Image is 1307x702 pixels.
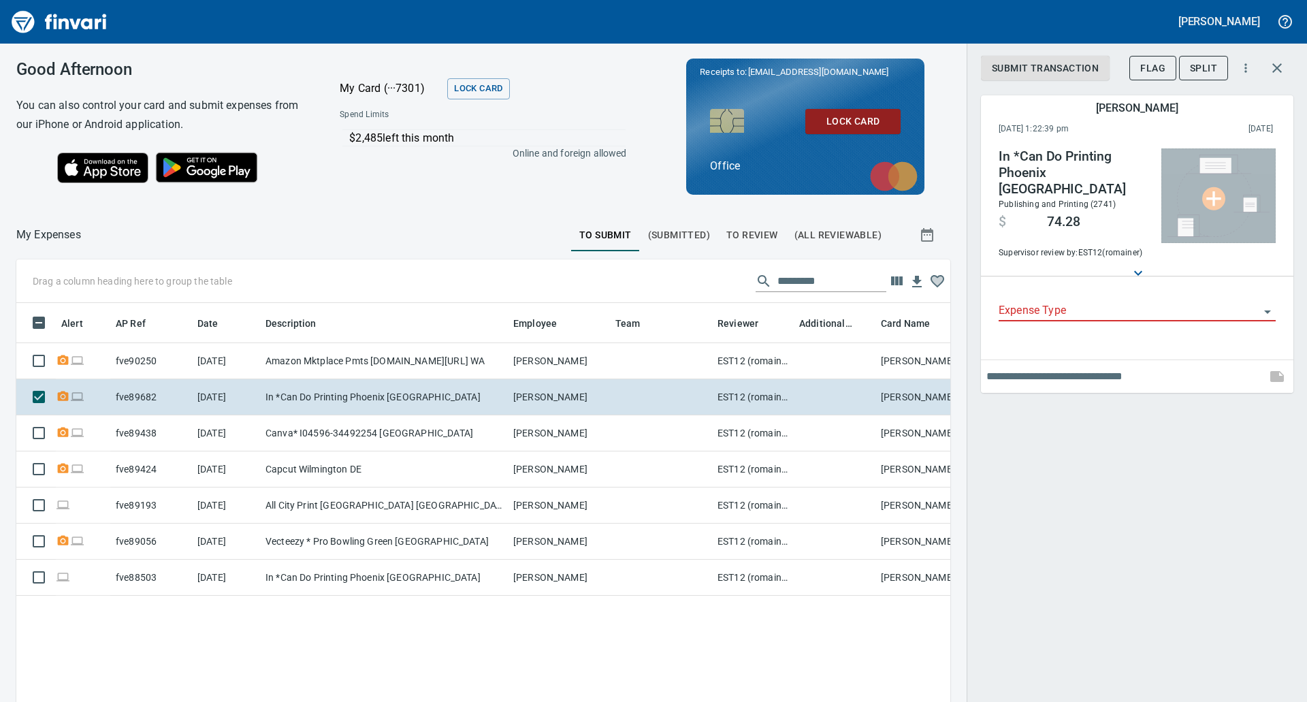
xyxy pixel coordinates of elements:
td: fve89424 [110,451,192,488]
span: Flag [1140,60,1165,77]
p: My Expenses [16,227,81,243]
td: [PERSON_NAME] [508,560,610,596]
span: Alert [61,315,101,332]
td: fve90250 [110,343,192,379]
img: Download on the App Store [57,153,148,183]
td: EST12 (romainer) [712,451,794,488]
button: Choose columns to display [886,271,907,291]
td: [PERSON_NAME] [508,379,610,415]
button: Open [1258,302,1277,321]
span: Online transaction [56,500,70,509]
td: Capcut Wilmington DE [260,451,508,488]
td: [DATE] [192,451,260,488]
span: Online transaction [70,537,84,545]
span: Spend Limits [340,108,506,122]
span: Split [1190,60,1217,77]
h5: [PERSON_NAME] [1096,101,1178,115]
td: [PERSON_NAME] [508,415,610,451]
td: All City Print [GEOGRAPHIC_DATA] [GEOGRAPHIC_DATA] [260,488,508,524]
img: mastercard.svg [863,155,924,198]
span: Lock Card [454,81,502,97]
span: Receipt Required [56,356,70,365]
span: Submit Transaction [992,60,1099,77]
span: AP Ref [116,315,163,332]
h5: [PERSON_NAME] [1178,14,1260,29]
td: In *Can Do Printing Phoenix [GEOGRAPHIC_DATA] [260,379,508,415]
span: [DATE] 1:22:39 pm [999,123,1159,136]
span: Online transaction [56,573,70,581]
span: Team [615,315,658,332]
p: $2,485 left this month [349,130,625,146]
td: [DATE] [192,524,260,560]
td: [PERSON_NAME] [508,343,610,379]
span: Online transaction [70,464,84,473]
td: EST12 (romainer) [712,560,794,596]
button: Lock Card [805,109,901,134]
span: To Submit [579,227,632,244]
button: Submit Transaction [981,56,1110,81]
p: Drag a column heading here to group the table [33,274,232,288]
h3: Good Afternoon [16,60,306,79]
span: AP Ref [116,315,146,332]
td: [PERSON_NAME] [508,488,610,524]
span: Reviewer [717,315,758,332]
span: Reviewer [717,315,776,332]
h4: In *Can Do Printing Phoenix [GEOGRAPHIC_DATA] [999,148,1148,197]
span: Additional Reviewer [799,315,852,332]
span: Receipt Required [56,464,70,473]
td: fve89438 [110,415,192,451]
span: Card Name [881,315,930,332]
h6: You can also control your card and submit expenses from our iPhone or Android application. [16,96,306,134]
span: (All Reviewable) [794,227,882,244]
span: Receipt Required [56,428,70,437]
td: Amazon Mktplace Pmts [DOMAIN_NAME][URL] WA [260,343,508,379]
span: Card Name [881,315,948,332]
p: Office [710,158,901,174]
td: EST12 (romainer) [712,488,794,524]
button: Show transactions within a particular date range [907,219,950,251]
td: fve88503 [110,560,192,596]
span: (Submitted) [648,227,710,244]
td: [PERSON_NAME] [508,524,610,560]
span: [EMAIL_ADDRESS][DOMAIN_NAME] [747,65,890,78]
span: Publishing and Printing (2741) [999,200,1116,209]
td: [DATE] [192,415,260,451]
span: Online transaction [70,356,84,365]
span: This records your note into the expense [1261,360,1293,393]
p: Online and foreign allowed [329,146,626,160]
p: Receipts to: [700,65,911,79]
img: Get it on Google Play [148,145,265,190]
td: EST12 (romainer) [712,343,794,379]
button: More [1231,53,1261,83]
span: Date [197,315,236,332]
td: [DATE] [192,343,260,379]
span: Lock Card [816,113,890,130]
span: Supervisor review by: EST12 (romainer) [999,246,1148,260]
nav: breadcrumb [16,227,81,243]
td: [PERSON_NAME] [875,451,978,488]
td: fve89682 [110,379,192,415]
button: Flag [1129,56,1176,81]
span: Team [615,315,641,332]
span: Online transaction [70,392,84,401]
span: Employee [513,315,557,332]
span: Date [197,315,219,332]
a: Finvari [8,5,110,38]
button: Lock Card [447,78,509,99]
td: EST12 (romainer) [712,379,794,415]
span: Online transaction [70,428,84,437]
td: [PERSON_NAME] [875,415,978,451]
td: Canva* I04596-34492254 [GEOGRAPHIC_DATA] [260,415,508,451]
span: 74.28 [1047,214,1080,230]
span: $ [999,214,1006,230]
span: This charge was settled by the merchant and appears on the 2025/08/23 statement. [1159,123,1273,136]
td: [PERSON_NAME] [875,560,978,596]
span: To Review [726,227,778,244]
button: Column choices favorited. Click to reset to default [927,271,948,291]
td: fve89193 [110,488,192,524]
span: Description [265,315,317,332]
td: Vecteezy * Pro Bowling Green [GEOGRAPHIC_DATA] [260,524,508,560]
img: Select file [1167,155,1270,237]
span: Receipt Required [56,537,70,545]
td: [DATE] [192,379,260,415]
